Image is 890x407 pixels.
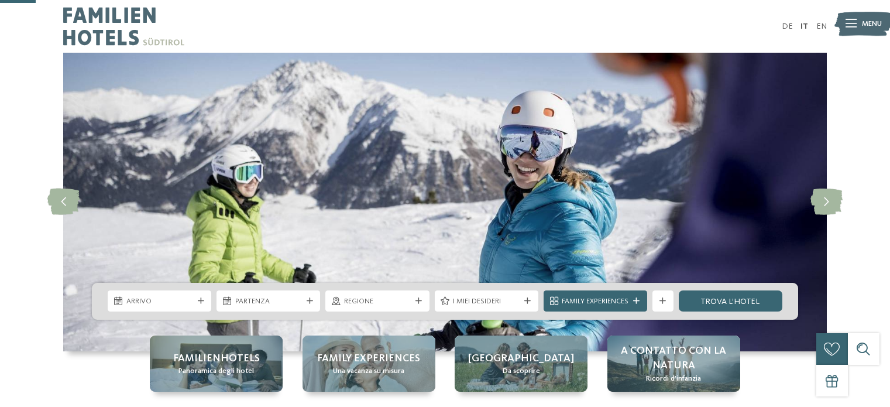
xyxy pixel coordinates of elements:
[453,296,520,307] span: I miei desideri
[862,19,882,29] span: Menu
[618,344,730,373] span: A contatto con la natura
[333,366,404,377] span: Una vacanza su misura
[150,336,283,392] a: Hotel sulle piste da sci per bambini: divertimento senza confini Familienhotels Panoramica degli ...
[235,296,302,307] span: Partenza
[503,366,540,377] span: Da scoprire
[178,366,254,377] span: Panoramica degli hotel
[800,22,808,30] a: IT
[468,351,574,366] span: [GEOGRAPHIC_DATA]
[63,53,827,351] img: Hotel sulle piste da sci per bambini: divertimento senza confini
[782,22,793,30] a: DE
[562,296,628,307] span: Family Experiences
[607,336,740,392] a: Hotel sulle piste da sci per bambini: divertimento senza confini A contatto con la natura Ricordi...
[455,336,587,392] a: Hotel sulle piste da sci per bambini: divertimento senza confini [GEOGRAPHIC_DATA] Da scoprire
[816,22,827,30] a: EN
[679,290,782,312] a: trova l’hotel
[317,351,420,366] span: Family experiences
[344,296,411,307] span: Regione
[646,374,701,384] span: Ricordi d’infanzia
[126,296,193,307] span: Arrivo
[173,351,260,366] span: Familienhotels
[303,336,435,392] a: Hotel sulle piste da sci per bambini: divertimento senza confini Family experiences Una vacanza s...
